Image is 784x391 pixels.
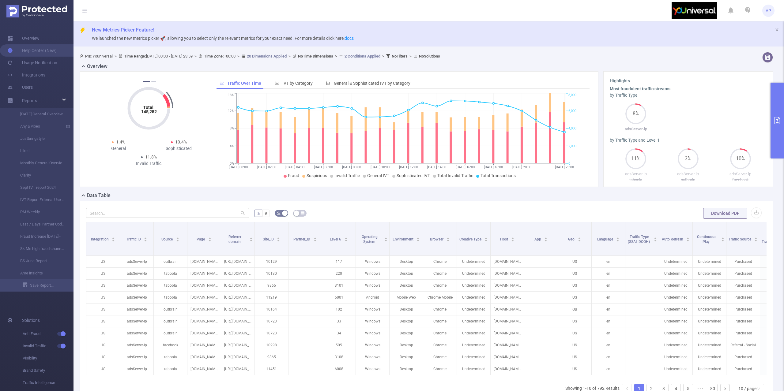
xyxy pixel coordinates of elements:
a: Integrations [7,69,45,81]
i: icon: thunderbolt [80,28,86,34]
p: JS [86,268,120,279]
i: icon: bg-colors [277,211,281,215]
div: Sort [111,236,115,240]
p: Android [356,292,389,303]
p: [URL][DOMAIN_NAME] [221,256,254,267]
div: Sort [249,236,253,240]
i: icon: caret-up [511,236,514,238]
p: US [558,256,591,267]
p: adsServer-lp [120,268,153,279]
p: Windows [356,256,389,267]
a: Overview [7,32,40,44]
div: Sophisticated [149,145,209,152]
p: 10164 [255,303,288,315]
span: Traffic ID [126,237,142,241]
tspan: 4% [230,144,234,148]
p: Purchased [726,280,760,291]
a: Sept IVT report 2024 [12,181,66,194]
div: Sort [654,236,657,240]
p: JS [86,303,120,315]
p: facebook [714,177,767,183]
i: icon: caret-up [208,236,211,238]
span: Anti-Fraud [23,328,73,340]
span: Youniversal [DATE] 00:00 - [DATE] 23:59 +00:00 [80,54,440,58]
p: Purchased [726,268,760,279]
i: icon: caret-up [250,236,253,238]
p: Undetermined [659,256,692,267]
p: US [558,280,591,291]
i: icon: caret-down [654,239,657,241]
span: Reports [22,98,37,103]
p: 220 [322,268,356,279]
p: [DOMAIN_NAME] [187,303,221,315]
i: icon: caret-up [112,236,115,238]
tspan: [DATE] 18:00 [484,165,503,169]
div: Sort [313,236,317,240]
div: Sort [754,236,758,240]
i: icon: caret-down [144,239,147,241]
i: icon: caret-down [544,239,548,241]
p: [DOMAIN_NAME] [491,268,524,279]
a: PM Weekly [12,206,66,218]
span: Continuous Play [697,235,716,244]
a: docs [345,36,354,41]
p: [DOMAIN_NAME] [187,280,221,291]
p: Undetermined [693,292,726,303]
i: icon: caret-up [616,236,620,238]
tspan: 0 [568,162,570,166]
p: Undetermined [659,280,692,291]
span: Sophisticated IVT [397,173,430,178]
a: Sk Me high fraud channels [12,243,66,255]
b: Time Range: [124,54,146,58]
div: Sort [544,236,548,240]
span: Page [197,237,206,241]
p: [DOMAIN_NAME][PERSON_NAME] [187,292,221,303]
p: Purchased [726,256,760,267]
span: 8% [625,111,646,116]
p: 6001 [322,292,356,303]
i: icon: line-chart [220,81,224,85]
i: icon: caret-up [686,236,690,238]
p: 3101 [322,280,356,291]
p: Purchased [726,292,760,303]
h3: Highlights [610,78,767,84]
p: [DOMAIN_NAME] [187,268,221,279]
span: Referrer domain [228,235,242,244]
p: Chrome [423,268,457,279]
i: icon: caret-down [250,239,253,241]
u: 2 Conditions Applied [345,54,380,58]
span: Auto Refresh [662,237,684,241]
i: icon: caret-down [754,239,758,241]
tspan: 4,000 [568,127,576,131]
tspan: [DATE] 04:00 [285,165,304,169]
a: Any & vibes [12,120,66,132]
p: Undetermined [457,292,490,303]
p: Chrome [423,280,457,291]
i: icon: caret-down [447,239,450,241]
i: icon: right [723,387,727,391]
span: 10.4% [175,140,187,144]
div: Sort [416,236,420,240]
p: Undetermined [693,256,726,267]
p: taboola [154,292,187,303]
p: en [592,256,625,267]
p: adsServer-lp [610,126,662,132]
i: icon: caret-down [616,239,620,241]
p: [URL][DOMAIN_NAME] [221,303,254,315]
tspan: 0% [230,162,234,166]
span: Geo [568,237,575,241]
span: 10% [730,156,751,161]
span: IVT by Category [282,81,313,86]
span: App [534,237,542,241]
b: No Filters [392,54,408,58]
i: icon: caret-up [754,236,758,238]
p: Desktop [390,256,423,267]
span: Integration [91,237,110,241]
span: Invalid Traffic [23,340,73,352]
div: Sort [208,236,212,240]
tspan: [DATE] 10:00 [371,165,390,169]
p: outbrain [154,303,187,315]
b: Time Zone: [204,54,224,58]
h2: Data Table [87,192,111,199]
tspan: 16% [228,93,234,97]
